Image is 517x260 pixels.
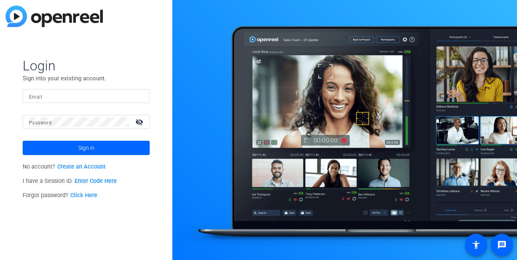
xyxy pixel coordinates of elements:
[23,192,97,199] span: Forgot password?
[23,163,106,170] span: No account?
[471,240,481,250] mat-icon: accessibility
[78,138,95,158] span: Sign in
[57,163,106,170] a: Create an Account
[497,240,507,250] mat-icon: message
[23,141,150,155] button: Sign in
[23,178,117,184] span: I have a Session ID.
[23,57,150,74] span: Login
[75,178,117,184] a: Enter Code Here
[6,6,103,27] img: blue-gradient.svg
[29,91,143,101] input: Enter Email Address
[29,94,42,100] mat-label: Email
[70,192,97,199] a: Click Here
[29,120,52,126] mat-label: Password
[131,116,150,128] mat-icon: visibility_off
[23,74,150,83] p: Sign into your existing account.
